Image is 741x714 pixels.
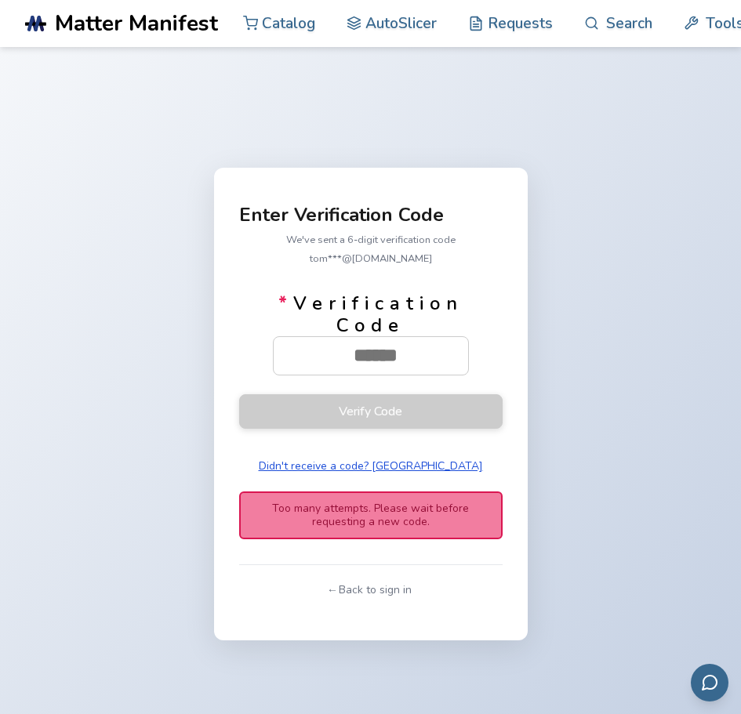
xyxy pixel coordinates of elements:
[323,578,418,603] button: ← Back to sign in
[274,337,478,375] input: *Verification Code
[55,11,218,36] span: Matter Manifest
[239,394,503,429] button: Verify Code
[252,454,489,479] button: Didn't receive a code? [GEOGRAPHIC_DATA]
[239,205,503,224] p: Enter Verification Code
[239,491,503,538] aside: Too many attempts. Please wait before requesting a new code.
[239,230,503,268] p: We've sent a 6-digit verification code to m***@[DOMAIN_NAME]
[691,664,728,701] button: Send feedback via email
[273,293,469,375] label: Verification Code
